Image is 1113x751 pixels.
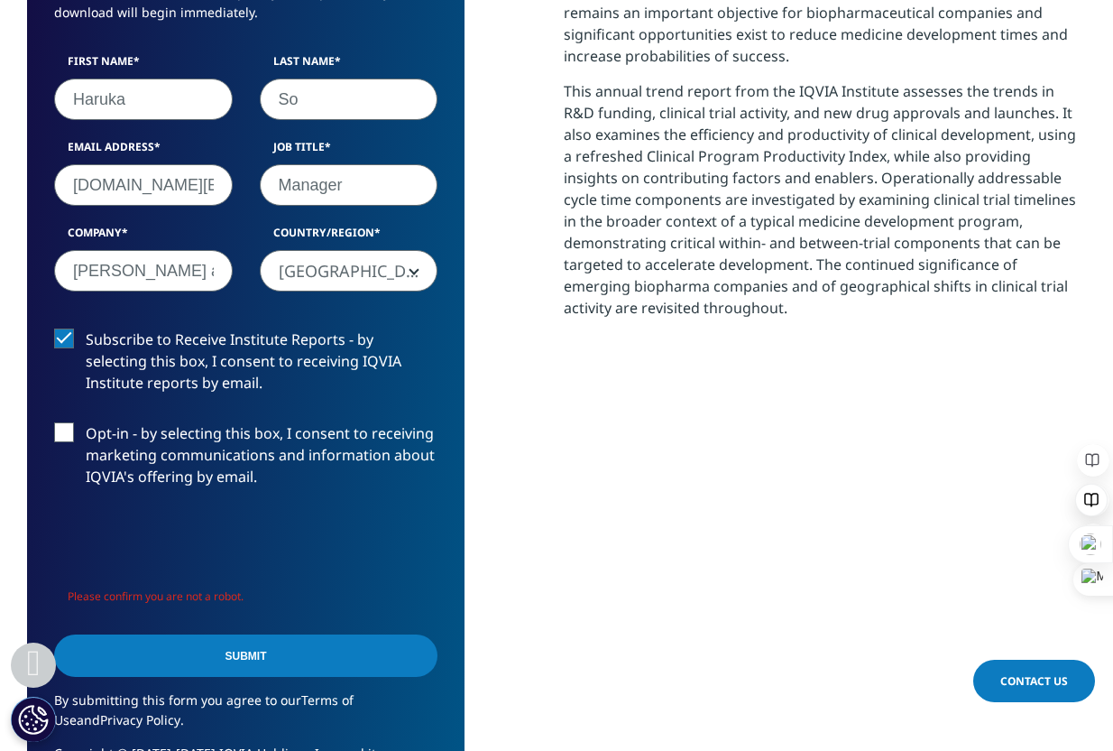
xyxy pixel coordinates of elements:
a: Privacy Policy [100,711,180,728]
label: First Name [54,53,233,79]
iframe: reCAPTCHA [54,516,328,587]
label: Opt-in - by selecting this box, I consent to receiving marketing communications and information a... [54,422,437,497]
button: Cookies Settings [11,697,56,742]
label: Subscribe to Receive Institute Reports - by selecting this box, I consent to receiving IQVIA Inst... [54,329,437,403]
span: Please confirm you are not a robot. [68,589,244,604]
label: Email Address [54,139,233,164]
span: Contact Us [1000,673,1068,689]
a: Contact Us [973,660,1095,702]
label: Company [54,225,233,250]
p: By submitting this form you agree to our and . [54,691,437,744]
p: This annual trend report from the IQVIA Institute assesses the trends in R&D funding, clinical tr... [564,80,1086,332]
input: Submit [54,635,437,677]
span: Japan [261,251,437,292]
label: Job Title [260,139,438,164]
label: Country/Region [260,225,438,250]
label: Last Name [260,53,438,79]
span: Japan [260,250,438,292]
